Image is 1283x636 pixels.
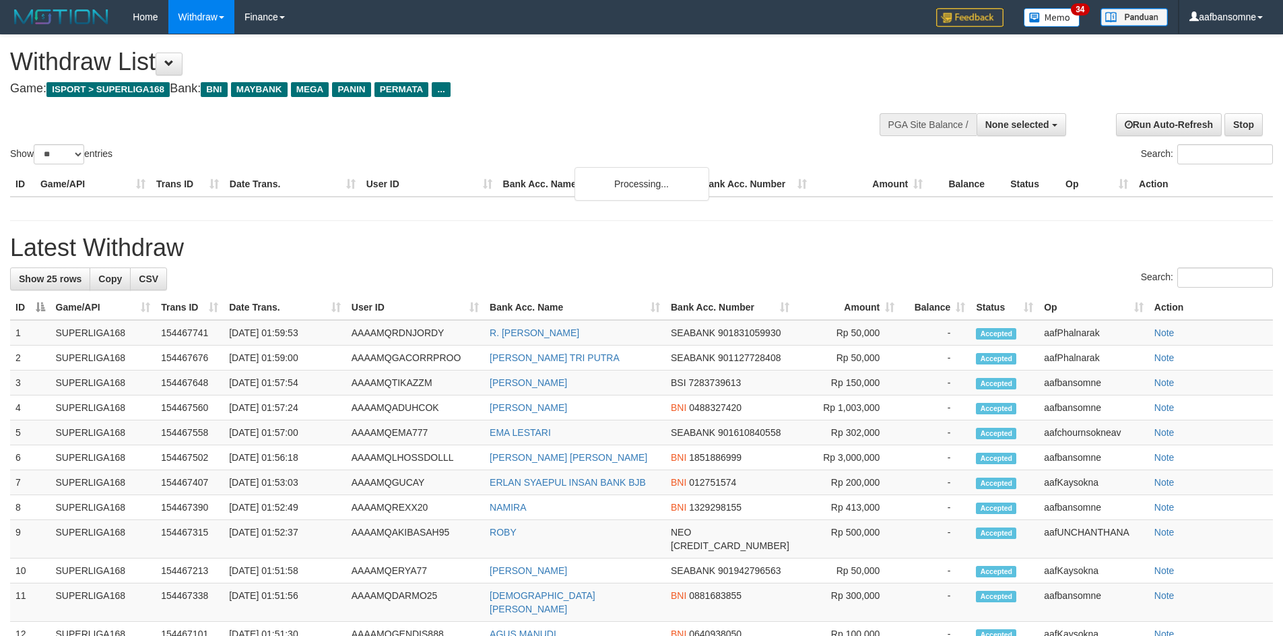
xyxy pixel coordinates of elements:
img: Button%20Memo.svg [1024,8,1080,27]
td: aafPhalnarak [1039,320,1149,346]
span: Copy 7283739613 to clipboard [688,377,741,388]
h4: Game: Bank: [10,82,842,96]
span: NEO [671,527,691,538]
td: SUPERLIGA168 [51,520,156,559]
a: Note [1154,590,1175,601]
span: 34 [1071,3,1089,15]
span: None selected [985,119,1049,130]
a: ERLAN SYAEPUL INSAN BANK BJB [490,477,646,488]
span: Accepted [976,453,1016,464]
td: [DATE] 01:59:00 [224,346,346,371]
td: Rp 1,003,000 [795,395,900,420]
th: User ID: activate to sort column ascending [346,295,484,320]
td: Rp 3,000,000 [795,445,900,470]
td: aafbansomne [1039,583,1149,622]
td: AAAAMQADUHCOK [346,395,484,420]
span: SEABANK [671,565,715,576]
td: [DATE] 01:56:18 [224,445,346,470]
td: 1 [10,320,51,346]
td: AAAAMQEMA777 [346,420,484,445]
span: SEABANK [671,352,715,363]
td: AAAAMQGACORRPROO [346,346,484,371]
span: Copy 901831059930 to clipboard [718,327,781,338]
td: Rp 50,000 [795,559,900,583]
th: Action [1133,172,1273,197]
span: ... [432,82,450,97]
td: 154467407 [156,470,224,495]
input: Search: [1177,144,1273,164]
th: Balance: activate to sort column ascending [900,295,971,320]
td: Rp 150,000 [795,371,900,395]
td: Rp 200,000 [795,470,900,495]
th: Op [1060,172,1133,197]
th: Status [1005,172,1060,197]
td: SUPERLIGA168 [51,470,156,495]
a: Note [1154,527,1175,538]
h1: Latest Withdraw [10,234,1273,261]
select: Showentries [34,144,84,164]
td: - [900,470,971,495]
span: Copy 5859459297850900 to clipboard [671,540,789,551]
th: Amount [812,172,928,197]
td: AAAAMQTIKAZZM [346,371,484,395]
td: SUPERLIGA168 [51,495,156,520]
th: Trans ID: activate to sort column ascending [156,295,224,320]
td: - [900,420,971,445]
span: SEABANK [671,427,715,438]
span: Copy 1329298155 to clipboard [689,502,742,513]
a: Show 25 rows [10,267,90,290]
a: [PERSON_NAME] [490,402,567,413]
label: Show entries [10,144,112,164]
td: 154467648 [156,371,224,395]
td: AAAAMQERYA77 [346,559,484,583]
span: ISPORT > SUPERLIGA168 [46,82,170,97]
span: Copy 012751574 to clipboard [689,477,736,488]
span: Copy [98,274,122,284]
td: [DATE] 01:52:37 [224,520,346,559]
td: [DATE] 01:57:00 [224,420,346,445]
th: Op: activate to sort column ascending [1039,295,1149,320]
th: Bank Acc. Name [498,172,697,197]
td: Rp 50,000 [795,346,900,371]
td: SUPERLIGA168 [51,559,156,583]
span: Accepted [976,403,1016,414]
td: Rp 500,000 [795,520,900,559]
h1: Withdraw List [10,49,842,75]
td: - [900,495,971,520]
span: Accepted [976,353,1016,364]
th: Bank Acc. Number [696,172,812,197]
span: Accepted [976,528,1016,539]
a: [PERSON_NAME] TRI PUTRA [490,352,620,363]
span: Accepted [976,478,1016,489]
td: - [900,583,971,622]
th: User ID [361,172,498,197]
a: Note [1154,402,1175,413]
a: Note [1154,427,1175,438]
img: Feedback.jpg [936,8,1004,27]
td: 154467502 [156,445,224,470]
td: aafbansomne [1039,395,1149,420]
th: Bank Acc. Number: activate to sort column ascending [665,295,795,320]
span: Accepted [976,566,1016,577]
td: 154467315 [156,520,224,559]
td: [DATE] 01:53:03 [224,470,346,495]
td: aafbansomne [1039,495,1149,520]
td: AAAAMQRDNJORDY [346,320,484,346]
span: Copy 901610840558 to clipboard [718,427,781,438]
span: CSV [139,274,158,284]
td: 154467560 [156,395,224,420]
span: Accepted [976,378,1016,389]
a: NAMIRA [490,502,526,513]
a: Note [1154,352,1175,363]
a: Note [1154,477,1175,488]
td: [DATE] 01:59:53 [224,320,346,346]
td: 11 [10,583,51,622]
td: 6 [10,445,51,470]
span: Accepted [976,428,1016,439]
span: BNI [671,477,686,488]
img: panduan.png [1100,8,1168,26]
a: [PERSON_NAME] [PERSON_NAME] [490,452,647,463]
td: SUPERLIGA168 [51,395,156,420]
td: AAAAMQDARMO25 [346,583,484,622]
label: Search: [1141,267,1273,288]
